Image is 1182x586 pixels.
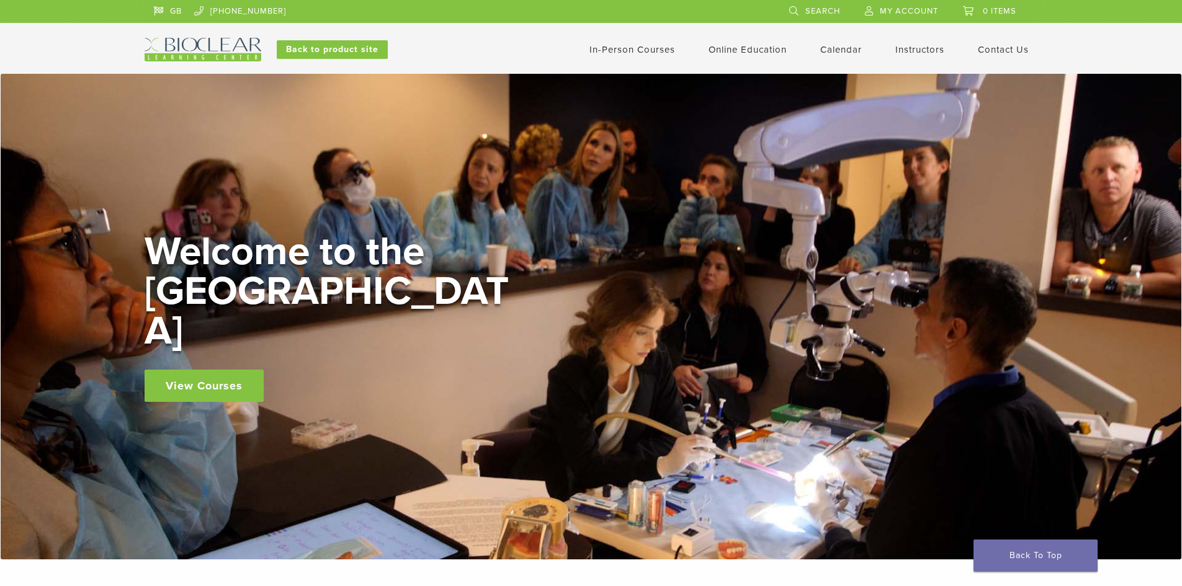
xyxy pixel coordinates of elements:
[895,44,944,55] a: Instructors
[277,40,388,59] a: Back to product site
[709,44,787,55] a: Online Education
[145,370,264,402] a: View Courses
[145,38,261,61] img: Bioclear
[805,6,840,16] span: Search
[880,6,938,16] span: My Account
[820,44,862,55] a: Calendar
[983,6,1016,16] span: 0 items
[145,232,517,351] h2: Welcome to the [GEOGRAPHIC_DATA]
[589,44,675,55] a: In-Person Courses
[974,539,1098,572] a: Back To Top
[978,44,1029,55] a: Contact Us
